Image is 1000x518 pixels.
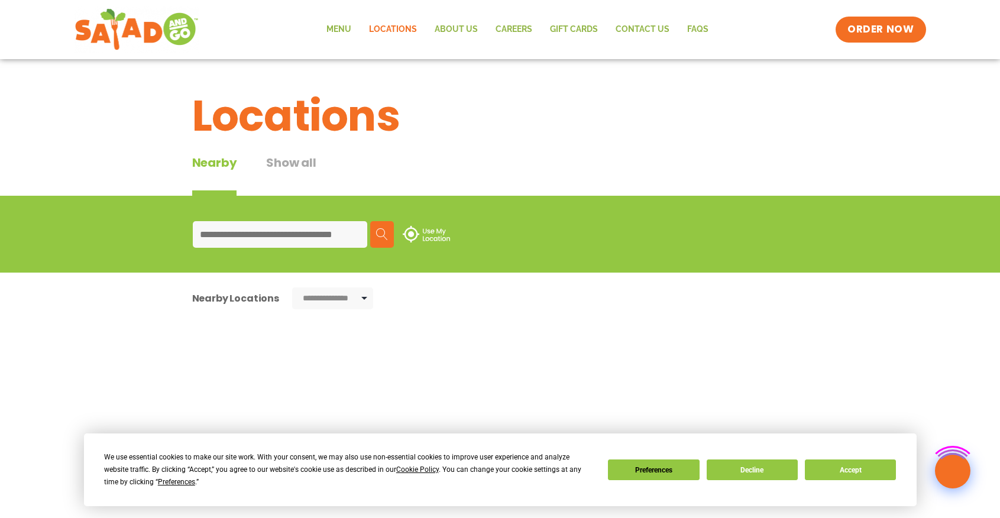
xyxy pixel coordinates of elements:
[707,459,798,480] button: Decline
[678,16,717,43] a: FAQs
[487,16,541,43] a: Careers
[318,16,360,43] a: Menu
[192,291,279,306] div: Nearby Locations
[805,459,896,480] button: Accept
[84,433,917,506] div: Cookie Consent Prompt
[104,451,594,488] div: We use essential cookies to make our site work. With your consent, we may also use non-essential ...
[192,154,237,196] div: Nearby
[376,228,388,240] img: search.svg
[426,16,487,43] a: About Us
[192,84,808,148] h1: Locations
[396,465,439,474] span: Cookie Policy
[158,478,195,486] span: Preferences
[403,226,450,242] img: use-location.svg
[192,154,346,196] div: Tabbed content
[541,16,607,43] a: GIFT CARDS
[847,22,914,37] span: ORDER NOW
[608,459,699,480] button: Preferences
[836,17,925,43] a: ORDER NOW
[607,16,678,43] a: Contact Us
[360,16,426,43] a: Locations
[266,154,316,196] button: Show all
[318,16,717,43] nav: Menu
[75,6,199,53] img: new-SAG-logo-768×292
